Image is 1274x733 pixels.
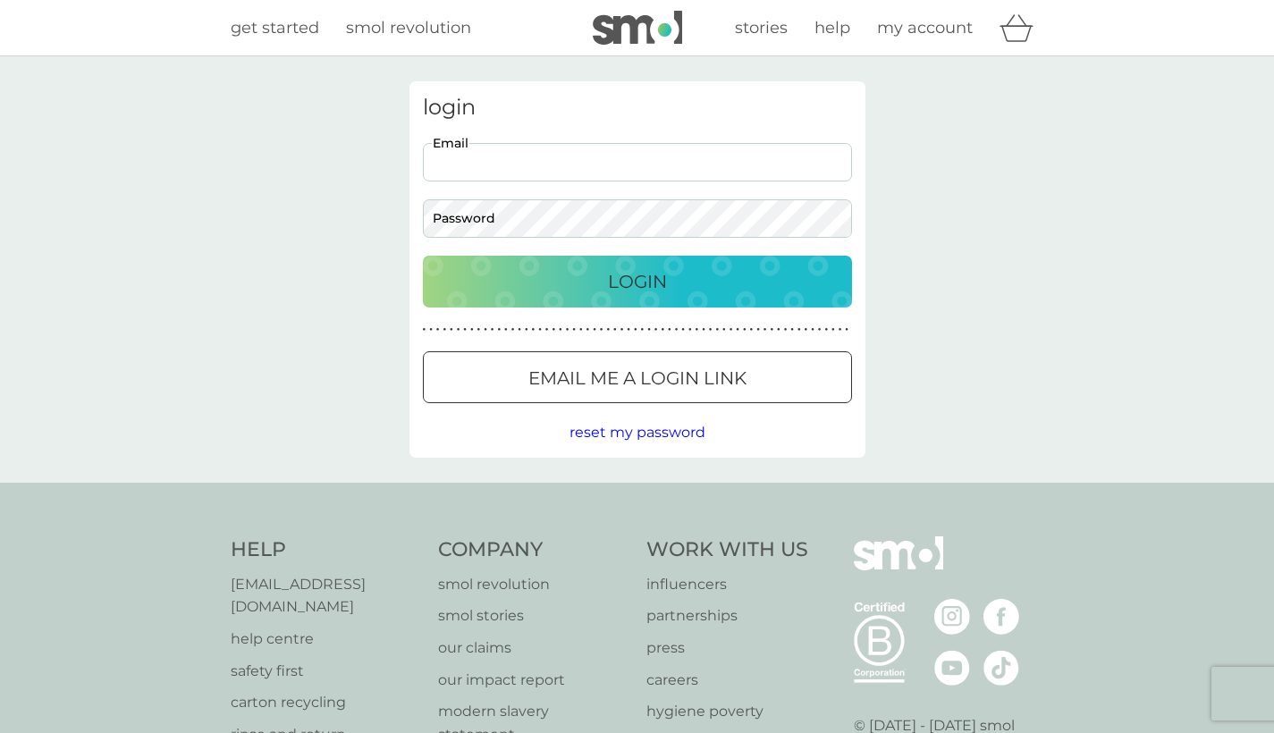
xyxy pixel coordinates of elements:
[654,325,658,334] p: ●
[983,650,1019,686] img: visit the smol Tiktok page
[784,325,788,334] p: ●
[709,325,713,334] p: ●
[438,573,629,596] a: smol revolution
[696,325,699,334] p: ●
[436,325,440,334] p: ●
[438,636,629,660] a: our claims
[511,325,515,334] p: ●
[814,18,850,38] span: help
[443,325,446,334] p: ●
[346,15,471,41] a: smol revolution
[756,325,760,334] p: ●
[545,325,549,334] p: ●
[457,325,460,334] p: ●
[613,325,617,334] p: ●
[688,325,692,334] p: ●
[552,325,555,334] p: ●
[566,325,570,334] p: ●
[593,325,596,334] p: ●
[814,15,850,41] a: help
[438,604,629,628] a: smol stories
[586,325,590,334] p: ●
[934,599,970,635] img: visit the smol Instagram page
[811,325,814,334] p: ●
[824,325,828,334] p: ●
[231,573,421,619] a: [EMAIL_ADDRESS][DOMAIN_NAME]
[983,599,1019,635] img: visit the smol Facebook page
[423,95,852,121] h3: login
[634,325,637,334] p: ●
[668,325,671,334] p: ●
[839,325,842,334] p: ●
[606,325,610,334] p: ●
[646,604,808,628] a: partnerships
[423,351,852,403] button: Email me a login link
[600,325,603,334] p: ●
[504,325,508,334] p: ●
[736,325,739,334] p: ●
[470,325,474,334] p: ●
[518,325,521,334] p: ●
[484,325,487,334] p: ●
[579,325,583,334] p: ●
[877,15,973,41] a: my account
[661,325,664,334] p: ●
[477,325,481,334] p: ●
[646,636,808,660] a: press
[231,536,421,564] h4: Help
[231,628,421,651] a: help centre
[491,325,494,334] p: ●
[646,536,808,564] h4: Work With Us
[231,15,319,41] a: get started
[438,536,629,564] h4: Company
[735,15,788,41] a: stories
[854,536,943,597] img: smol
[532,325,536,334] p: ●
[790,325,794,334] p: ●
[231,691,421,714] p: carton recycling
[646,573,808,596] a: influencers
[570,421,705,444] button: reset my password
[831,325,835,334] p: ●
[722,325,726,334] p: ●
[627,325,630,334] p: ●
[1000,10,1044,46] div: basket
[647,325,651,334] p: ●
[528,364,747,392] p: Email me a login link
[845,325,848,334] p: ●
[450,325,453,334] p: ●
[797,325,801,334] p: ●
[777,325,780,334] p: ●
[735,18,788,38] span: stories
[877,18,973,38] span: my account
[620,325,624,334] p: ●
[538,325,542,334] p: ●
[559,325,562,334] p: ●
[646,669,808,692] a: careers
[641,325,645,334] p: ●
[805,325,808,334] p: ●
[681,325,685,334] p: ●
[572,325,576,334] p: ●
[231,660,421,683] a: safety first
[608,267,667,296] p: Login
[438,669,629,692] a: our impact report
[646,700,808,723] a: hygiene poverty
[764,325,767,334] p: ●
[934,650,970,686] img: visit the smol Youtube page
[675,325,679,334] p: ●
[497,325,501,334] p: ●
[818,325,822,334] p: ●
[525,325,528,334] p: ●
[423,256,852,308] button: Login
